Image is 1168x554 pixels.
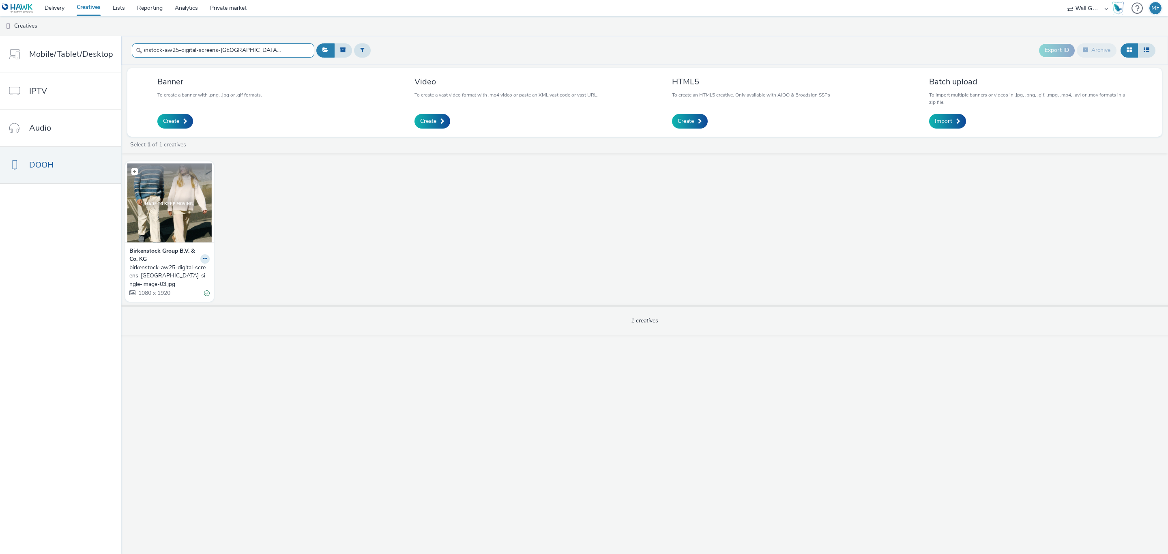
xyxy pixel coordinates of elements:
div: Valid [204,289,210,298]
strong: Birkenstock Group B.V. & Co. KG [129,247,198,264]
input: Search... [132,43,314,58]
p: To import multiple banners or videos in .jpg, .png, .gif, .mpg, .mp4, .avi or .mov formats in a z... [929,91,1132,106]
img: birkenstock-aw25-digital-screens-munich-single-image-03.jpg visual [127,163,212,243]
span: Mobile/Tablet/Desktop [29,48,113,60]
strong: 1 [147,141,150,148]
div: birkenstock-aw25-digital-screens-[GEOGRAPHIC_DATA]-single-image-03.jpg [129,264,206,288]
a: Hawk Academy [1112,2,1127,15]
a: Create [157,114,193,129]
span: 1080 x 1920 [137,289,170,297]
p: To create a vast video format with .mp4 video or paste an XML vast code or vast URL. [414,91,598,99]
a: Select of 1 creatives [129,141,189,148]
h3: Banner [157,76,262,87]
span: DOOH [29,159,54,171]
span: Import [935,117,952,125]
a: Create [672,114,708,129]
span: IPTV [29,85,47,97]
button: Archive [1077,43,1116,57]
img: undefined Logo [2,3,33,13]
span: Create [420,117,436,125]
h3: Video [414,76,598,87]
h3: Batch upload [929,76,1132,87]
div: MF [1151,2,1159,14]
a: birkenstock-aw25-digital-screens-[GEOGRAPHIC_DATA]-single-image-03.jpg [129,264,210,288]
button: Grid [1121,43,1138,57]
img: Hawk Academy [1112,2,1124,15]
p: To create a banner with .png, .jpg or .gif formats. [157,91,262,99]
button: Table [1138,43,1155,57]
a: Create [414,114,450,129]
p: To create an HTML5 creative. Only available with AIOO & Broadsign SSPs [672,91,830,99]
a: Import [929,114,966,129]
span: 1 creatives [631,317,658,324]
h3: HTML5 [672,76,830,87]
button: Export ID [1039,44,1075,57]
img: dooh [4,22,12,30]
span: Audio [29,122,51,134]
span: Create [678,117,694,125]
span: Create [163,117,179,125]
